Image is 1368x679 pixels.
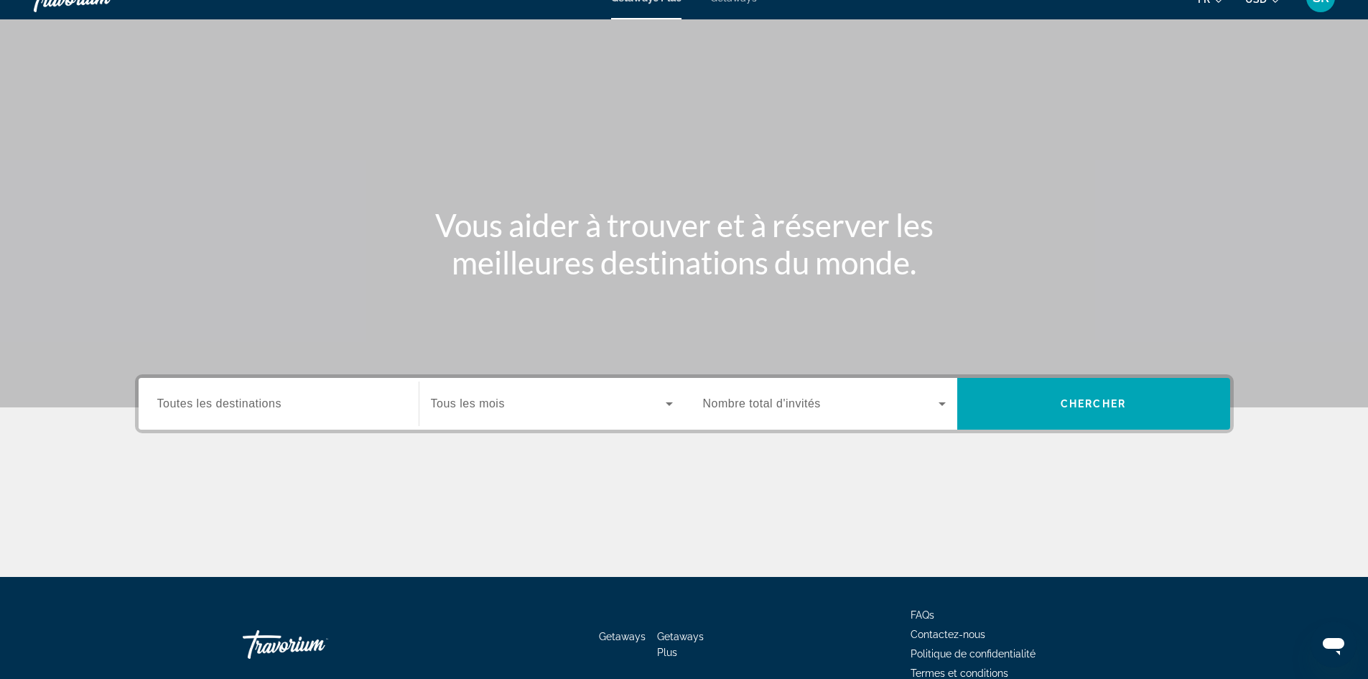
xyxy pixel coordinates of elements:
[911,629,985,640] a: Contactez-nous
[1061,398,1126,410] span: Chercher
[911,668,1008,679] a: Termes et conditions
[911,609,934,621] a: FAQs
[703,397,821,410] span: Nombre total d'invités
[431,397,505,410] span: Tous les mois
[139,378,1230,430] div: Search widget
[599,631,646,642] a: Getaways
[657,631,704,658] a: Getaways Plus
[1311,622,1357,668] iframe: Кнопка запуска окна обмена сообщениями
[243,623,386,666] a: Travorium
[157,397,281,410] span: Toutes les destinations
[415,206,954,281] h1: Vous aider à trouver et à réserver les meilleures destinations du monde.
[911,648,1036,660] a: Politique de confidentialité
[957,378,1230,430] button: Chercher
